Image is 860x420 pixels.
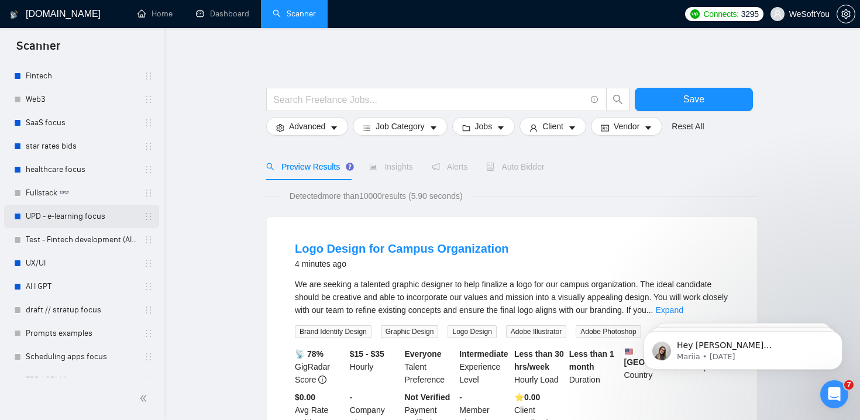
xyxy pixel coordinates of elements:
b: Not Verified [405,393,450,402]
span: setting [837,9,855,19]
div: GigRadar Score [293,347,348,386]
span: holder [144,118,153,128]
a: Expand [655,305,683,315]
span: holder [144,165,153,174]
div: Hourly Load [512,347,567,386]
div: Hourly [348,347,403,386]
button: idcardVendorcaret-down [591,117,662,136]
span: caret-down [429,123,438,132]
span: Jobs [475,120,493,133]
span: holder [144,142,153,151]
a: healthcare focus [26,158,137,181]
span: Detected more than 10000 results (5.90 seconds) [281,190,471,202]
span: caret-down [568,123,576,132]
span: info-circle [591,96,598,104]
span: robot [486,163,494,171]
input: Search Freelance Jobs... [273,92,586,107]
div: Duration [567,347,622,386]
b: 📡 78% [295,349,324,359]
b: Less than 30 hrs/week [514,349,564,371]
span: holder [144,95,153,104]
a: Reset All [672,120,704,133]
span: Save [683,92,704,106]
span: holder [144,376,153,385]
span: holder [144,352,153,362]
span: bars [363,123,371,132]
span: Graphic Design [381,325,439,338]
a: setting [837,9,855,19]
a: Prompts examples [26,322,137,345]
span: holder [144,188,153,198]
iframe: Intercom live chat [820,380,848,408]
button: settingAdvancedcaret-down [266,117,348,136]
span: holder [144,305,153,315]
a: searchScanner [273,9,316,19]
button: setting [837,5,855,23]
button: barsJob Categorycaret-down [353,117,447,136]
span: user [529,123,538,132]
span: holder [144,259,153,268]
span: notification [432,163,440,171]
span: Insights [369,162,412,171]
span: 3295 [741,8,759,20]
span: Vendor [614,120,639,133]
span: area-chart [369,163,377,171]
div: We are seeking a talented graphic designer to help finalize a logo for our campus organization. T... [295,278,729,316]
div: Country [622,347,677,386]
b: Everyone [405,349,442,359]
span: Advanced [289,120,325,133]
span: caret-down [497,123,505,132]
button: search [606,88,629,111]
span: We are seeking a talented graphic designer to help finalize a logo for our campus organization. T... [295,280,728,315]
span: double-left [139,393,151,404]
b: Less than 1 month [569,349,614,371]
a: UPD - e-learning focus [26,205,137,228]
a: homeHome [137,9,173,19]
a: UX/UI [26,252,137,275]
span: ... [646,305,653,315]
span: Adobe Photoshop [576,325,641,338]
b: [GEOGRAPHIC_DATA] [624,347,712,367]
span: holder [144,71,153,81]
span: holder [144,235,153,245]
a: Logo Design for Campus Organization [295,242,509,255]
img: 🇺🇸 [625,347,633,356]
span: user [773,10,782,18]
span: holder [144,282,153,291]
span: Alerts [432,162,468,171]
b: $0.00 [295,393,315,402]
b: ⭐️ 0.00 [514,393,540,402]
span: folder [462,123,470,132]
img: upwork-logo.png [690,9,700,19]
div: 4 minutes ago [295,257,509,271]
div: Experience Level [457,347,512,386]
span: Job Category [376,120,424,133]
span: Connects: [703,8,738,20]
span: caret-down [330,123,338,132]
button: folderJobscaret-down [452,117,515,136]
span: 7 [844,380,854,390]
span: holder [144,329,153,338]
span: idcard [601,123,609,132]
a: Fintech [26,64,137,88]
span: caret-down [644,123,652,132]
a: AI I GPT [26,275,137,298]
a: Web3 [26,88,137,111]
span: info-circle [318,376,326,384]
span: search [266,163,274,171]
div: Talent Preference [403,347,457,386]
span: Brand Identity Design [295,325,371,338]
a: Fullstack 👓 [26,181,137,205]
span: Scanner [7,37,70,62]
span: holder [144,212,153,221]
b: $15 - $35 [350,349,384,359]
span: Adobe Illustrator [506,325,566,338]
a: ERP | CRM focus [26,369,137,392]
span: Logo Design [448,325,496,338]
span: Client [542,120,563,133]
span: Auto Bidder [486,162,544,171]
